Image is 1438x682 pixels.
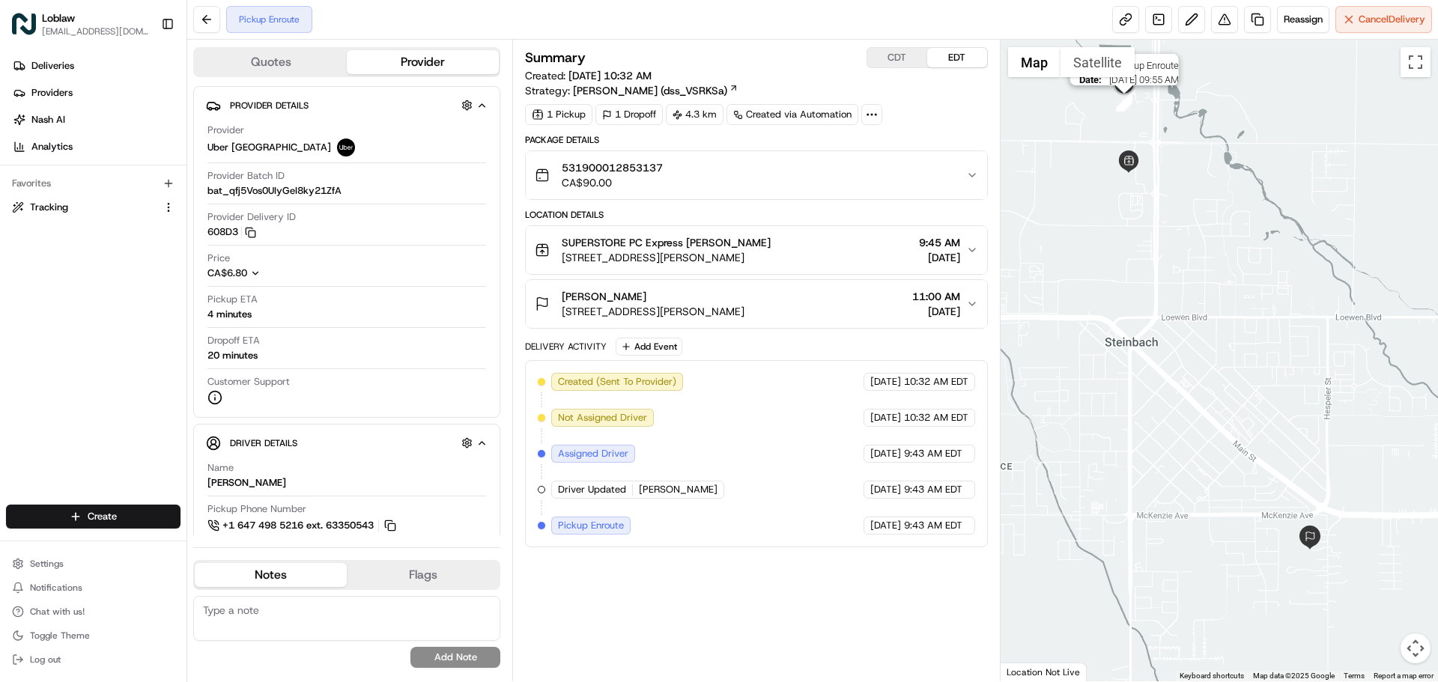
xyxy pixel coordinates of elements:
div: 1 Pickup [525,104,592,125]
span: [DATE] [870,483,901,496]
button: Quotes [195,50,347,74]
button: Notes [195,563,347,587]
div: Delivery Activity [525,341,607,353]
div: Package Details [525,134,987,146]
img: 1727276513143-84d647e1-66c0-4f92-a045-3c9f9f5dfd92 [31,143,58,170]
button: CancelDelivery [1335,6,1432,33]
span: Date : [1078,74,1101,85]
span: • [129,232,134,244]
span: SUPERSTORE PC Express [PERSON_NAME] [562,235,771,250]
span: Uber [GEOGRAPHIC_DATA] [207,141,331,154]
a: Tracking [12,201,157,214]
span: Loblaw 12 agents [46,232,126,244]
button: Notifications [6,577,180,598]
button: 608D3 [207,225,256,239]
span: 10:32 AM EDT [904,411,968,424]
span: Provider Batch ID [207,169,285,183]
span: Reassign [1284,13,1323,26]
span: [STREET_ADDRESS][PERSON_NAME] [562,304,744,319]
div: 5 [1116,95,1132,112]
a: +1 647 498 5216 ext. 63350543 [207,517,398,534]
span: Not Assigned Driver [558,411,647,424]
button: Tracking [6,195,180,219]
span: Pickup Phone Number [207,502,306,516]
span: Providers [31,86,73,100]
span: Created: [525,68,652,83]
span: CA$90.00 [562,175,663,190]
a: Created via Automation [726,104,858,125]
div: Location Details [525,209,987,221]
button: Reassign [1277,6,1329,33]
button: Toggle fullscreen view [1401,47,1431,77]
span: Pylon [149,371,181,383]
div: Location Not Live [1001,663,1087,681]
span: [DATE] [870,411,901,424]
span: [STREET_ADDRESS][PERSON_NAME] [562,250,771,265]
span: Analytics [31,140,73,153]
a: Terms (opens in new tab) [1344,672,1365,680]
span: 10:32 AM EDT [904,375,968,389]
button: [EMAIL_ADDRESS][DOMAIN_NAME] [42,25,149,37]
span: Created (Sent To Provider) [558,375,676,389]
span: Customer Support [207,375,290,389]
button: Add Event [616,338,682,356]
p: Welcome 👋 [15,60,273,84]
img: Google [1004,662,1054,681]
img: Nash [15,15,45,45]
span: 9:45 AM [919,235,960,250]
div: Past conversations [15,195,100,207]
button: Settings [6,553,180,574]
span: Notifications [30,582,82,594]
span: Knowledge Base [30,335,115,350]
div: Strategy: [525,83,738,98]
a: Nash AI [6,108,186,132]
span: Provider Delivery ID [207,210,296,224]
div: 20 minutes [207,349,258,362]
span: Create [88,510,117,523]
span: Pickup Enroute [1115,60,1178,71]
span: Provider [207,124,244,137]
div: 📗 [15,336,27,348]
img: 1736555255976-a54dd68f-1ca7-489b-9aae-adbdc363a1c4 [30,273,42,285]
button: CDT [867,48,927,67]
button: Toggle Theme [6,625,180,646]
input: Clear [39,97,247,112]
span: Loblaw [42,10,75,25]
span: Klarizel Pensader [46,273,124,284]
a: 📗Knowledge Base [9,329,121,356]
span: [DATE] [919,250,960,265]
a: Report a map error [1374,672,1434,680]
button: 531900012853137CA$90.00 [526,151,986,199]
span: Log out [30,654,61,666]
button: Provider [347,50,499,74]
span: 531900012853137 [562,160,663,175]
img: Klarizel Pensader [15,258,39,282]
span: [DATE] [912,304,960,319]
span: [PERSON_NAME] [639,483,718,496]
span: • [127,273,132,284]
span: Dropoff ETA [207,334,260,347]
span: API Documentation [142,335,240,350]
span: Deliveries [31,59,74,73]
span: [DATE] 10:32 AM [568,69,652,82]
button: Provider Details [206,93,488,118]
a: Analytics [6,135,186,159]
a: Powered byPylon [106,371,181,383]
button: Show satellite imagery [1061,47,1135,77]
span: Toggle Theme [30,630,90,642]
span: 24 minutes ago [137,232,207,244]
span: 9:43 AM EDT [904,519,962,532]
span: Driver Updated [558,483,626,496]
div: Start new chat [67,143,246,158]
button: Keyboard shortcuts [1180,671,1244,681]
span: Tracking [30,201,68,214]
a: Open this area in Google Maps (opens a new window) [1004,662,1054,681]
div: 6 [1116,94,1132,110]
div: 4.3 km [666,104,723,125]
span: 9:43 AM EDT [904,483,962,496]
button: LoblawLoblaw[EMAIL_ADDRESS][DOMAIN_NAME] [6,6,155,42]
button: See all [232,192,273,210]
h3: Summary [525,51,586,64]
a: Providers [6,81,186,105]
